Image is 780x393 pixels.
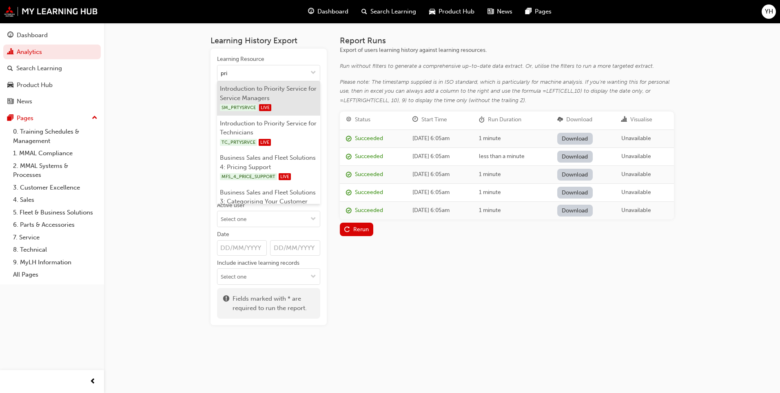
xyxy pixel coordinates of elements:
div: Download [566,115,592,125]
a: Download [557,187,593,199]
div: [DATE] 6:05am [412,134,467,143]
div: 1 minute [479,134,545,143]
h3: Report Runs [340,36,674,45]
span: chart-icon [621,116,627,123]
a: Dashboard [3,28,101,43]
a: 4. Sales [10,194,101,206]
span: MFS_4_PRICE_SUPPORT [220,173,277,180]
button: toggle menu [307,269,320,284]
a: car-iconProduct Hub [423,3,481,20]
span: Unavailable [621,171,651,178]
span: search-icon [7,65,13,72]
span: Unavailable [621,135,651,142]
span: exclaim-icon [223,294,229,313]
div: Succeeded [355,134,383,143]
img: mmal [4,6,98,17]
div: less than a minute [479,152,545,161]
h3: Learning History Export [211,36,327,45]
a: Download [557,205,593,217]
a: Download [557,133,593,145]
input: Date [270,240,320,256]
a: 2. MMAL Systems & Processes [10,160,101,181]
button: DashboardAnalyticsSearch LearningProduct HubNews [3,26,101,111]
a: All Pages [10,268,101,281]
li: Introduction to Priority Service for Service Managers [217,81,320,116]
span: Fields marked with * are required to run the report. [233,294,314,313]
li: Business Sales and Fleet Solutions 3: Categorising Your Customer [217,185,320,219]
div: [DATE] 6:05am [412,188,467,197]
div: Dashboard [17,31,48,40]
div: 1 minute [479,170,545,179]
div: Visualise [630,115,652,125]
li: Introduction to Priority Service for Technicians [217,116,320,150]
div: Pages [17,114,33,123]
input: Learning Resourcetoggle menu [217,65,320,81]
span: Dashboard [317,7,348,16]
a: guage-iconDashboard [301,3,355,20]
span: target-icon [346,116,352,123]
span: search-icon [361,7,367,17]
button: toggle menu [307,65,320,81]
span: duration-icon [479,116,485,123]
div: 1 minute [479,206,545,215]
button: Rerun [340,223,374,236]
button: Pages [3,111,101,126]
a: news-iconNews [481,3,519,20]
span: guage-icon [308,7,314,17]
span: down-icon [310,70,316,77]
a: Product Hub [3,78,101,93]
span: TC_PRTYSRVCE [220,139,257,146]
button: toggle menu [307,211,320,227]
input: Active usertoggle menu [217,211,320,227]
div: Please note: The timestamp supplied is in ISO standard, which is particularly for machine analysi... [340,78,674,105]
div: Start Time [421,115,447,125]
a: 6. Parts & Accessories [10,219,101,231]
span: Export of users learning history against learning resources. [340,47,487,54]
li: Business Sales and Fleet Solutions 4: Pricing Support [217,150,320,185]
a: Download [557,169,593,181]
div: Include inactive learning records [217,259,299,267]
div: Active user [217,201,245,210]
div: Run Duration [488,115,521,125]
button: YH [762,4,776,19]
span: report_succeeded-icon [346,172,352,179]
span: clock-icon [412,116,418,123]
a: 8. Technical [10,243,101,256]
div: Succeeded [355,152,383,161]
a: 5. Fleet & Business Solutions [10,206,101,219]
span: Pages [535,7,552,16]
a: search-iconSearch Learning [355,3,423,20]
span: SM_PRTYSRVCE [220,104,257,111]
a: 7. Service [10,231,101,244]
span: news-icon [7,98,13,105]
span: up-icon [92,113,97,123]
span: pages-icon [7,115,13,122]
span: Unavailable [621,207,651,214]
span: News [497,7,512,16]
a: Search Learning [3,61,101,76]
span: Search Learning [370,7,416,16]
div: Date [217,230,229,239]
span: car-icon [429,7,435,17]
div: Succeeded [355,170,383,179]
span: LIVE [259,139,271,146]
a: 1. MMAL Compliance [10,147,101,160]
span: replay-icon [344,227,350,234]
div: Status [355,115,370,125]
div: Run without filters to generate a comprehensive up-to-date data extract. Or, utilise the filters ... [340,62,674,71]
a: Download [557,151,593,163]
span: YH [765,7,773,16]
span: prev-icon [90,377,96,387]
div: Learning Resource [217,55,264,63]
div: Search Learning [16,64,62,73]
input: Date [217,240,267,256]
span: chart-icon [7,49,13,56]
div: Rerun [353,226,369,233]
div: [DATE] 6:05am [412,206,467,215]
div: [DATE] 6:05am [412,170,467,179]
a: News [3,94,101,109]
span: Unavailable [621,153,651,160]
span: download-icon [557,116,563,123]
